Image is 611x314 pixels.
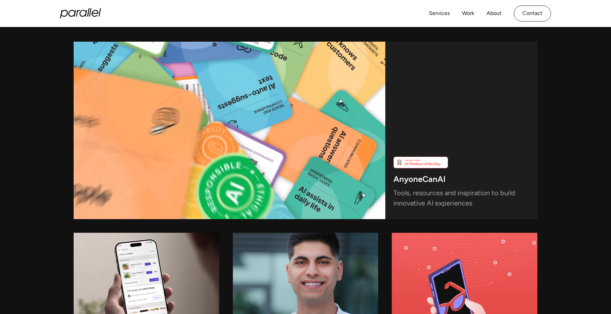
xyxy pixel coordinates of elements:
[514,5,551,22] a: Contact
[462,9,474,18] a: Work
[393,176,446,186] h3: AnyoneCanAI
[487,9,502,18] a: About
[393,190,529,208] p: Tools, resources and inspiration to build innovative AI experiences
[74,42,537,219] a: AnyoneCanAITools, resources and inspiration to build innovative AI experiences
[60,8,101,18] a: home
[429,9,450,18] a: Services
